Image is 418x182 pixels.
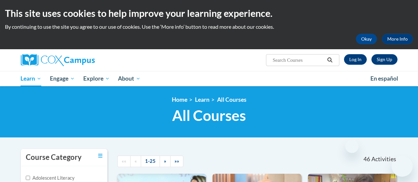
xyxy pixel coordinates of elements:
[325,56,335,64] button: Search
[26,152,82,163] h3: Course Category
[20,75,41,83] span: Learn
[172,107,246,124] span: All Courses
[5,7,413,20] h2: This site uses cookies to help improve your learning experience.
[392,156,413,177] iframe: Button to launch messaging window
[172,96,187,103] a: Home
[98,152,102,160] a: Toggle collapse
[272,56,325,64] input: Search Courses
[345,140,359,153] iframe: Close message
[122,158,126,164] span: ««
[195,96,209,103] a: Learn
[356,34,377,44] button: Okay
[134,158,137,164] span: «
[17,71,46,86] a: Learn
[21,54,95,66] img: Cox Campus
[118,75,140,83] span: About
[130,156,141,167] a: Previous
[370,75,398,82] span: En español
[344,54,367,65] a: Log In
[117,156,131,167] a: Begining
[164,158,166,164] span: »
[363,156,370,163] span: 46
[366,72,402,86] a: En español
[174,158,179,164] span: »»
[371,54,398,65] a: Register
[114,71,145,86] a: About
[141,156,160,167] a: 1-25
[21,54,140,66] a: Cox Campus
[371,156,396,163] span: Activities
[217,96,247,103] a: All Courses
[26,174,75,182] label: Adolescent Literacy
[160,156,171,167] a: Next
[382,34,413,44] a: More Info
[170,156,183,167] a: End
[5,23,413,30] p: By continuing to use the site you agree to our use of cookies. Use the ‘More info’ button to read...
[16,71,402,86] div: Main menu
[46,71,79,86] a: Engage
[26,176,30,180] input: Checkbox for Options
[83,75,110,83] span: Explore
[79,71,114,86] a: Explore
[50,75,75,83] span: Engage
